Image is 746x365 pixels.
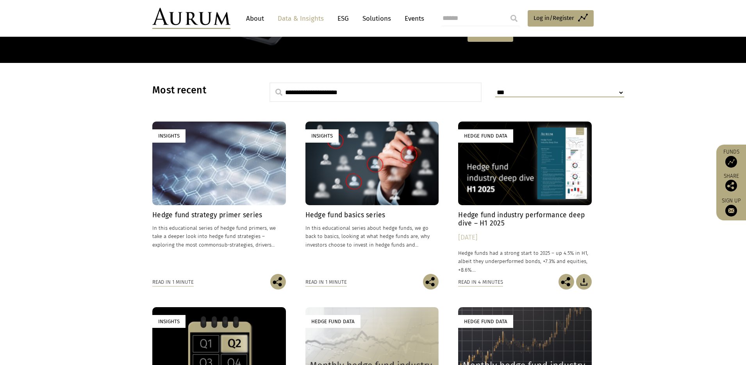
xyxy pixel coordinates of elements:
div: Hedge Fund Data [458,315,513,328]
div: Read in 4 minutes [458,278,503,286]
a: Log in/Register [528,10,594,27]
img: Sign up to our newsletter [725,205,737,216]
div: [DATE] [458,232,592,243]
input: Submit [506,11,522,26]
p: Hedge funds had a strong start to 2025 – up 4.5% in H1, albeit they underperformed bonds, +7.3% a... [458,249,592,274]
a: About [242,11,268,26]
img: search.svg [275,89,282,96]
img: Share this post [559,274,574,290]
img: Access Funds [725,156,737,168]
h4: Hedge fund strategy primer series [152,211,286,219]
div: Insights [305,129,339,142]
img: Download Article [576,274,592,290]
p: In this educational series of hedge fund primers, we take a deeper look into hedge fund strategie... [152,224,286,249]
div: Hedge Fund Data [458,129,513,142]
a: Sign up [720,197,742,216]
a: Events [401,11,424,26]
h3: Most recent [152,84,250,96]
div: Hedge Fund Data [305,315,361,328]
a: Insights Hedge fund strategy primer series In this educational series of hedge fund primers, we t... [152,122,286,274]
div: Read in 1 minute [152,278,194,286]
div: Insights [152,129,186,142]
h4: Hedge fund industry performance deep dive – H1 2025 [458,211,592,227]
div: Insights [152,315,186,328]
div: Share [720,174,742,191]
img: Share this post [725,180,737,191]
img: Share this post [423,274,439,290]
a: Insights Hedge fund basics series In this educational series about hedge funds, we go back to bas... [305,122,439,274]
span: sub-strategies [219,242,253,248]
img: Share this post [270,274,286,290]
p: In this educational series about hedge funds, we go back to basics, looking at what hedge funds a... [305,224,439,249]
a: Hedge Fund Data Hedge fund industry performance deep dive – H1 2025 [DATE] Hedge funds had a stro... [458,122,592,274]
span: Log in/Register [534,13,574,23]
h4: Hedge fund basics series [305,211,439,219]
img: Aurum [152,8,230,29]
a: Solutions [359,11,395,26]
div: Read in 1 minute [305,278,347,286]
a: ESG [334,11,353,26]
a: Data & Insights [274,11,328,26]
a: Funds [720,149,742,168]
